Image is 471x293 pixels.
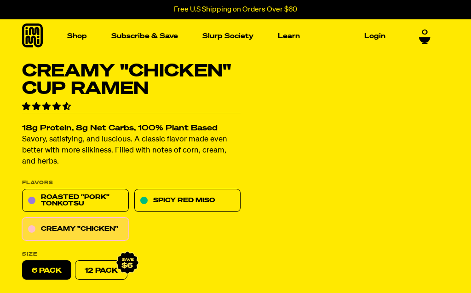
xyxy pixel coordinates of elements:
label: 6 pack [22,261,71,280]
span: 0 [422,28,428,36]
h2: 18g Protein, 8g Net Carbs, 100% Plant Based [22,125,241,133]
a: Roasted "Pork" Tonkotsu [22,189,129,212]
p: Savory, satisfying, and luscious. A classic flavor made even better with more silkiness. Filled w... [22,135,241,168]
nav: Main navigation [63,19,389,53]
a: Spicy Red Miso [134,189,241,212]
a: Slurp Society [199,29,257,43]
a: Learn [274,29,304,43]
h1: Creamy "Chicken" Cup Ramen [22,63,241,98]
p: Free U.S Shipping on Orders Over $60 [174,6,297,14]
a: Shop [63,29,91,43]
a: Subscribe & Save [108,29,182,43]
a: 12 Pack [75,261,127,280]
a: 0 [419,28,431,44]
a: Creamy "Chicken" [22,218,129,241]
a: Login [361,29,389,43]
span: 4.71 stars [22,103,73,111]
p: Flavors [22,181,241,186]
label: Size [22,252,241,257]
